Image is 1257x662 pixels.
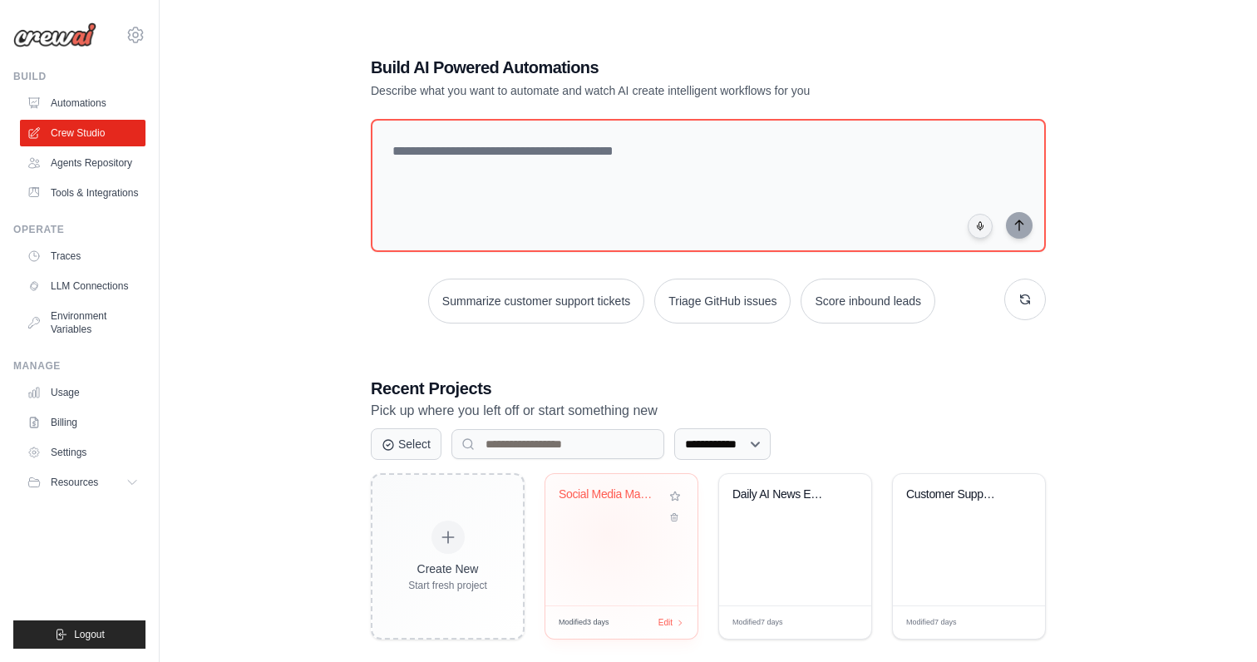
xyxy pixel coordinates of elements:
[20,273,145,299] a: LLM Connections
[559,617,609,629] span: Modified 3 days
[666,487,684,506] button: Add to favorites
[732,487,833,502] div: Daily AI News Email Briefing
[906,487,1007,502] div: Customer Support Ticket Analysis & Response System
[20,469,145,496] button: Resources
[13,620,145,649] button: Logout
[1006,616,1020,629] span: Edit
[832,616,846,629] span: Edit
[559,487,659,502] div: Social Media Management & Content Automation
[20,409,145,436] a: Billing
[654,279,791,324] button: Triage GitHub issues
[20,180,145,206] a: Tools & Integrations
[51,476,98,489] span: Resources
[371,400,1046,422] p: Pick up where you left off or start something new
[658,616,673,629] span: Edit
[666,509,684,526] button: Delete project
[968,214,993,239] button: Click to speak your automation idea
[20,379,145,406] a: Usage
[20,303,145,343] a: Environment Variables
[20,120,145,146] a: Crew Studio
[408,579,487,592] div: Start fresh project
[13,223,145,236] div: Operate
[20,243,145,269] a: Traces
[20,150,145,176] a: Agents Repository
[20,90,145,116] a: Automations
[371,56,929,79] h1: Build AI Powered Automations
[408,561,487,577] div: Create New
[74,628,105,641] span: Logout
[13,359,145,373] div: Manage
[428,279,644,324] button: Summarize customer support tickets
[20,439,145,466] a: Settings
[801,279,935,324] button: Score inbound leads
[371,377,1046,400] h3: Recent Projects
[906,617,957,629] span: Modified 7 days
[371,82,929,99] p: Describe what you want to automate and watch AI create intelligent workflows for you
[1004,279,1046,320] button: Get new suggestions
[13,70,145,83] div: Build
[371,428,441,460] button: Select
[13,22,96,47] img: Logo
[732,617,783,629] span: Modified 7 days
